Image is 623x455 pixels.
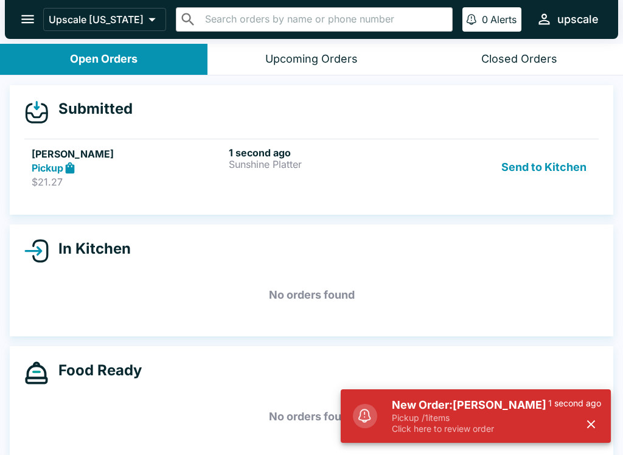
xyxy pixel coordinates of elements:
div: Closed Orders [481,52,557,66]
p: Sunshine Platter [229,159,421,170]
button: open drawer [12,4,43,35]
h5: New Order: [PERSON_NAME] [392,398,548,412]
p: Alerts [490,13,517,26]
a: [PERSON_NAME]Pickup$21.271 second agoSunshine PlatterSend to Kitchen [24,139,599,196]
h5: [PERSON_NAME] [32,147,224,161]
p: Upscale [US_STATE] [49,13,144,26]
div: Upcoming Orders [265,52,358,66]
button: Send to Kitchen [496,147,591,189]
h6: 1 second ago [229,147,421,159]
input: Search orders by name or phone number [201,11,447,28]
h5: No orders found [24,395,599,439]
h5: No orders found [24,273,599,317]
h4: Food Ready [49,361,142,380]
p: Pickup / 1 items [392,412,548,423]
h4: In Kitchen [49,240,131,258]
p: $21.27 [32,176,224,188]
button: upscale [531,6,604,32]
p: 1 second ago [548,398,601,409]
button: Upscale [US_STATE] [43,8,166,31]
div: upscale [557,12,599,27]
strong: Pickup [32,162,63,174]
h4: Submitted [49,100,133,118]
p: 0 [482,13,488,26]
div: Open Orders [70,52,137,66]
p: Click here to review order [392,423,548,434]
